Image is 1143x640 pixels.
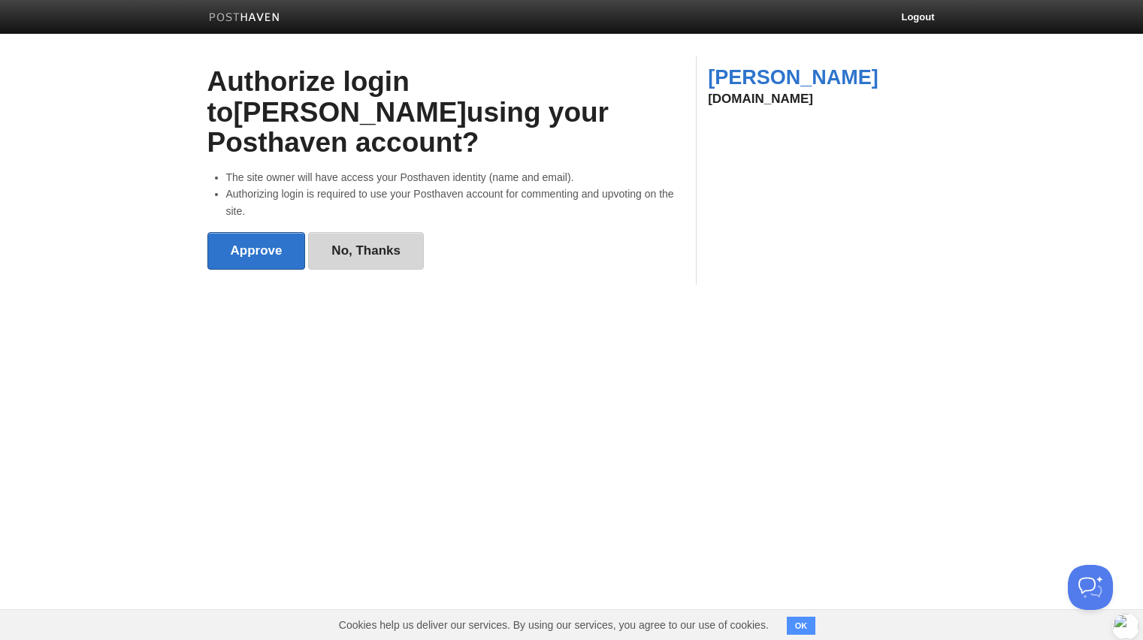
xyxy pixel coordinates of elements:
h2: Authorize login to using your Posthaven account? [207,67,685,158]
input: Approve [207,232,306,270]
img: Posthaven-bar [209,13,280,24]
span: Cookies help us deliver our services. By using our services, you agree to our use of cookies. [324,610,784,640]
a: [PERSON_NAME] [708,66,878,89]
li: Authorizing login is required to use your Posthaven account for commenting and upvoting on the site. [226,186,685,219]
iframe: Help Scout Beacon - Open [1068,565,1113,610]
button: OK [787,617,816,635]
strong: [PERSON_NAME] [233,97,466,128]
a: No, Thanks [308,232,424,270]
li: The site owner will have access your Posthaven identity (name and email). [226,169,685,186]
a: [DOMAIN_NAME] [708,92,813,106]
